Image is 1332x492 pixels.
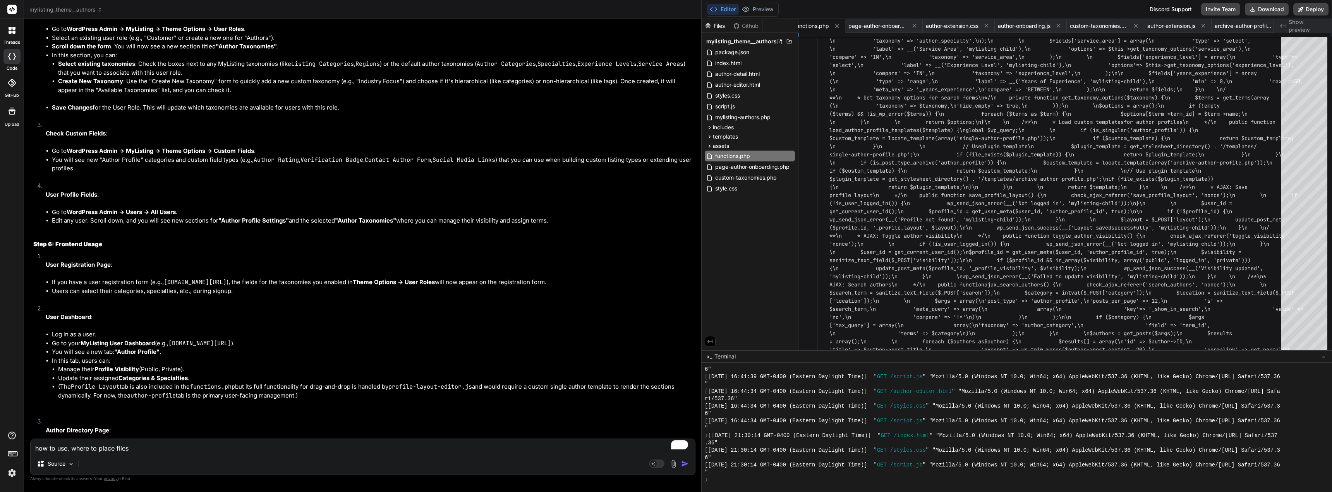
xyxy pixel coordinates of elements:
span: \n $user_id = get_current_user_id();\n [829,249,969,255]
span: single-author-profile.php';\n if (file_ [829,151,984,158]
span: */\n private function get_taxonomy_options [984,94,1124,101]
span: ting-child'),\n 'options' => $this->get [984,45,1139,52]
span: $search_term,\n 'meta_query' => array(\ [829,305,984,312]
span: [[DATE] 16:41:39 GMT-0400 (Eastern Daylight Time)] " [705,373,877,381]
span: .36" [705,439,718,447]
span: " "Mozilla/5.0 (Windows NT 10.0; Win64; x64) AppleWebKit/537.36 (KHTML, like Gecko) Chrome/[URL] ... [922,373,1280,381]
span: author-onboarding.js [998,22,1050,30]
span: t_stylesheet_directory() . '/templates/ [1136,143,1257,150]
span: / [1266,224,1269,231]
span: \n }\n \n return $options;\n [829,118,981,125]
li: You will see new "Author Profile" categories and custom field types (e.g., , , , ) that you can u... [52,156,694,173]
span: ['tax_query'] = array(\n array(\n [829,322,978,329]
span: profile_layout() {\n check_ajax_referer('sa [984,192,1139,199]
span: ($profile_id, '_profile_layout', $layout);\n [829,224,966,231]
span: / [1223,86,1226,93]
span: }\n \n /**\n * Load custom templates [981,118,1124,125]
li: . You will now see a new section titled . [52,42,694,51]
span: => '_show_in_search',\n 'value [1139,305,1291,312]
span: for author profiles\n */\n public function [1124,118,1275,125]
span: >_ [706,353,712,360]
code: Contact Author Form [365,156,431,164]
p: : [46,261,694,269]
li: for the User Role. This will update which taxonomies are available for users with this role. [52,103,694,112]
span: GET [877,417,887,425]
span: }\n }\n \n return $tem [969,183,1102,190]
textarea: To enrich screen reader interactions, please activate Accessibility in Grammarly extension settings [31,439,695,453]
span: Show preview [1289,18,1326,34]
span: " "Mozilla/5.0 (Windows NT 10.0; Win64; x64) AppleWebKit/537.36 (KHTML, like Gecko) Chrome/[URL] ... [952,388,1280,395]
label: Upload [5,121,19,128]
span: wp_send_json_error(__('Profile not found', 'mylist [829,216,984,223]
span: ajax_search_authors() {\n check_ajax_refer [984,281,1136,288]
span: ]);\n $category = intval($_POST['category'] [984,289,1139,296]
span: ged in', 'mylisting-child'));\n }\n [1139,240,1269,247]
span: \n $fields['years_experience'] = array [1117,70,1257,77]
span: (\n 'taxonomy' => $taxonomy,\n [829,102,956,109]
div: Files [702,22,730,30]
span: \n 'field' => 'term_id', [1077,322,1210,329]
span: {\n return $plugin_template;\n [829,183,969,190]
span: − [1322,353,1326,360]
strong: Check Custom Fields [46,130,106,137]
span: if ($custom_template) {\n return $c [829,167,984,174]
span: 'hide_empty' => true,\n ));\n \n [956,102,1099,109]
span: successfully', 'mylisting-child'));\n }\n \n [1111,224,1266,231]
code: Service Areas [638,60,683,68]
strong: User Registration Page [46,261,111,268]
span: **\n * Get taxonomy options for search forms\n [829,94,984,101]
span: \n }\n \n // Use [829,143,981,150]
span: Terminal [714,353,736,360]
span: '] = array(\n 'type' => 'select', [1114,37,1251,44]
span: \n if (!$profile_id) {\n [1136,208,1232,215]
span: $plugin_template = get_stylesheet_directory() . '/ [829,175,984,182]
strong: Author Directory Page [46,427,109,434]
p: : [46,190,694,199]
span: 'taxonomy' => 'author_category', [978,322,1077,329]
code: Listing Categories [291,60,354,68]
span: vice_area',\n );\n \n $fields [984,53,1139,60]
span: GET [881,432,891,439]
span: er('search_authors', 'nonce');\n \n [1136,281,1266,288]
span: author-extension.css [926,22,978,30]
span: AJAX: Search authors\n */\n public function [829,281,984,288]
span: ['experience_level'] = array(\n 'type' [1139,53,1291,60]
span: archive-author-profile.php [1215,22,1273,30]
span: custom-taxonomies.php [1070,22,1128,30]
button: Preview [739,4,777,15]
span: [[DATE] 21:30:14 GMT-0400 (Eastern Daylight Time)] " [705,461,877,469]
strong: Create New Taxonomy [58,77,123,85]
span: [[DATE] 21:30:14 GMT-0400 (Eastern Daylight Time)] " [709,432,881,439]
span: }\n \n $user_id = [1136,200,1232,207]
li: In this tab, users can: [52,357,694,409]
span: author-detail.html [714,69,760,79]
code: Social Media Links [433,156,495,164]
span: load_author_profile_templates($template) {\n [829,127,966,134]
span: " [705,381,708,388]
span: GET [877,461,887,469]
span: assets [713,142,729,150]
span: rofile_id', true);\n $visibility = [1114,249,1241,255]
strong: Save Changes [52,104,93,111]
button: Editor [707,4,739,15]
strong: Theme Options → User Roles [353,278,435,286]
li: : Use the "Create New Taxonomy" form to quickly add a new custom taxonomy (e.g., "Industry Focus"... [58,77,694,94]
span: bel' => __('Years of Experience', 'mylisting-child [984,78,1139,85]
span: ($taxonomy) {\n $terms = get_terms(array [1124,94,1269,101]
span: [[DATE] 21:30:14 GMT-0400 (Eastern Daylight Time)] " [705,447,877,454]
p: Always double-check its answers. Your in Bind [30,475,695,482]
span: functions.php [714,151,751,161]
span: GET [877,388,887,395]
li: Select an existing user role (e.g., "Customer" or create a new one for "Authors"). [52,34,694,43]
span: " [705,425,708,432]
span: (\n 'type' => 'range',\n 'la [829,78,984,85]
code: [DOMAIN_NAME][URL] [164,278,227,286]
div: Discord Support [1145,3,1196,15]
strong: WordPress Admin → Users → All Users [67,208,176,216]
strong: User Profile Fields [46,191,97,198]
span: /script.js [890,417,922,425]
span: {\n update_post_meta($profile_id, '_pro [829,265,984,272]
span: ')) {\n $custom_template = locate_templ [984,159,1139,166]
span: sanitize_text_field($_POST['visibility']);\n [829,257,966,264]
span: 6" [705,366,711,373]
